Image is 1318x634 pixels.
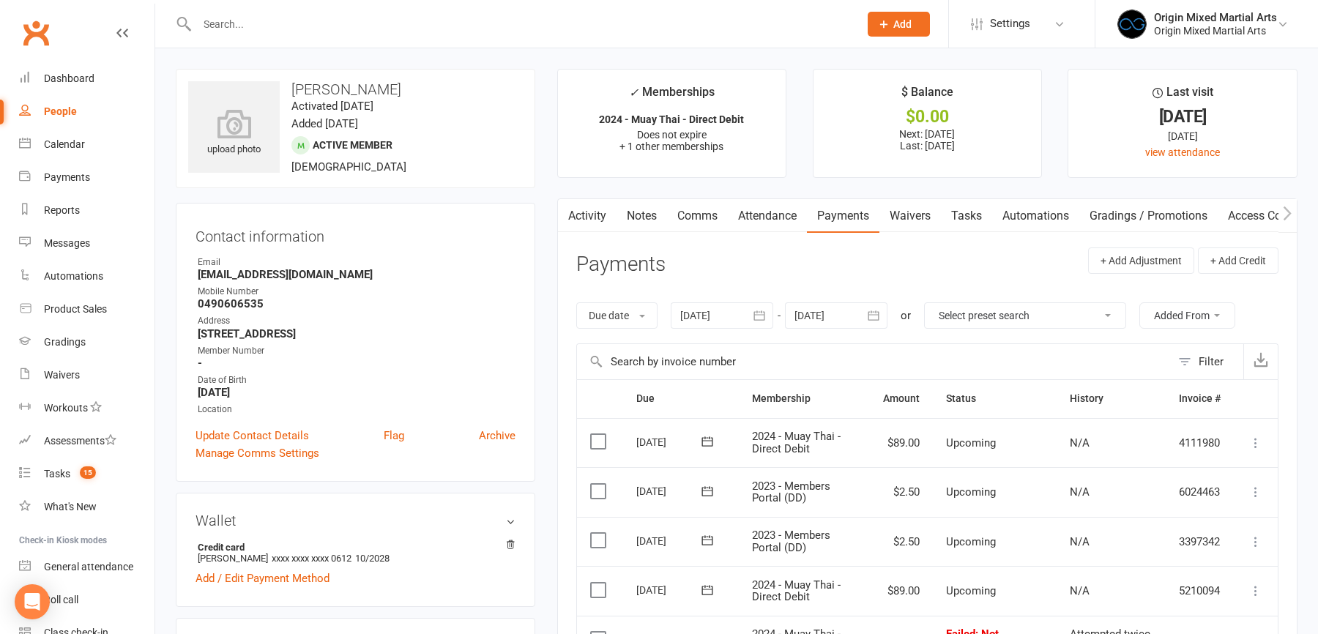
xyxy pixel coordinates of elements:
a: Tasks 15 [19,458,154,491]
button: Due date [576,302,658,329]
a: Gradings / Promotions [1079,199,1218,233]
a: General attendance kiosk mode [19,551,154,583]
h3: Payments [576,253,666,276]
div: Mobile Number [198,285,515,299]
strong: 0490606535 [198,297,515,310]
td: $2.50 [870,467,933,517]
a: Calendar [19,128,154,161]
td: 5210094 [1166,566,1234,616]
div: Location [198,403,515,417]
strong: Credit card [198,542,508,553]
span: Active member [313,139,392,151]
h3: Wallet [196,512,515,529]
div: [DATE] [1081,109,1284,124]
span: 2023 - Members Portal (DD) [752,480,830,505]
strong: [STREET_ADDRESS] [198,327,515,340]
a: Waivers [19,359,154,392]
li: [PERSON_NAME] [196,540,515,566]
td: 3397342 [1166,517,1234,567]
a: Notes [617,199,667,233]
a: Attendance [728,199,807,233]
div: Assessments [44,435,116,447]
div: [DATE] [636,480,704,502]
span: Add [893,18,912,30]
div: or [901,307,911,324]
strong: - [198,357,515,370]
th: Membership [739,380,871,417]
time: Added [DATE] [291,117,358,130]
div: $ Balance [901,83,953,109]
a: People [19,95,154,128]
span: Upcoming [946,584,996,597]
span: + 1 other memberships [619,141,723,152]
span: 10/2028 [355,553,390,564]
div: Product Sales [44,303,107,315]
a: Workouts [19,392,154,425]
div: Calendar [44,138,85,150]
a: Flag [384,427,404,444]
th: Due [623,380,739,417]
a: Manage Comms Settings [196,444,319,462]
div: Payments [44,171,90,183]
img: thumb_image1665119159.png [1117,10,1147,39]
div: Address [198,314,515,328]
a: Payments [807,199,879,233]
a: Reports [19,194,154,227]
a: Assessments [19,425,154,458]
div: People [44,105,77,117]
td: 4111980 [1166,418,1234,468]
div: [DATE] [636,578,704,601]
span: 15 [80,466,96,479]
button: Add [868,12,930,37]
div: Tasks [44,468,70,480]
span: 2024 - Muay Thai - Direct Debit [752,578,841,604]
div: Waivers [44,369,80,381]
a: Payments [19,161,154,194]
span: N/A [1070,436,1090,450]
a: What's New [19,491,154,523]
a: Dashboard [19,62,154,95]
input: Search by invoice number [577,344,1171,379]
a: view attendance [1145,146,1220,158]
div: Dashboard [44,72,94,84]
p: Next: [DATE] Last: [DATE] [827,128,1029,152]
h3: [PERSON_NAME] [188,81,523,97]
div: Reports [44,204,80,216]
div: $0.00 [827,109,1029,124]
span: N/A [1070,485,1090,499]
a: Clubworx [18,15,54,51]
div: Date of Birth [198,373,515,387]
strong: [DATE] [198,386,515,399]
div: Workouts [44,402,88,414]
button: Added From [1139,302,1235,329]
th: Status [933,380,1057,417]
div: Filter [1199,353,1224,370]
span: N/A [1070,584,1090,597]
a: Product Sales [19,293,154,326]
div: Memberships [629,83,715,110]
a: Gradings [19,326,154,359]
a: Activity [558,199,617,233]
td: $89.00 [870,418,933,468]
a: Comms [667,199,728,233]
div: Origin Mixed Martial Arts [1154,24,1277,37]
button: Filter [1171,344,1243,379]
a: Tasks [941,199,992,233]
th: Invoice # [1166,380,1234,417]
div: General attendance [44,561,133,573]
a: Automations [992,199,1079,233]
div: Open Intercom Messenger [15,584,50,619]
div: Roll call [44,594,78,605]
span: 2023 - Members Portal (DD) [752,529,830,554]
a: Waivers [879,199,941,233]
div: Member Number [198,344,515,358]
i: ✓ [629,86,638,100]
span: [DEMOGRAPHIC_DATA] [291,160,406,174]
span: Upcoming [946,436,996,450]
a: Add / Edit Payment Method [196,570,329,587]
td: $2.50 [870,517,933,567]
div: Automations [44,270,103,282]
a: Messages [19,227,154,260]
th: History [1057,380,1166,417]
div: upload photo [188,109,280,157]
